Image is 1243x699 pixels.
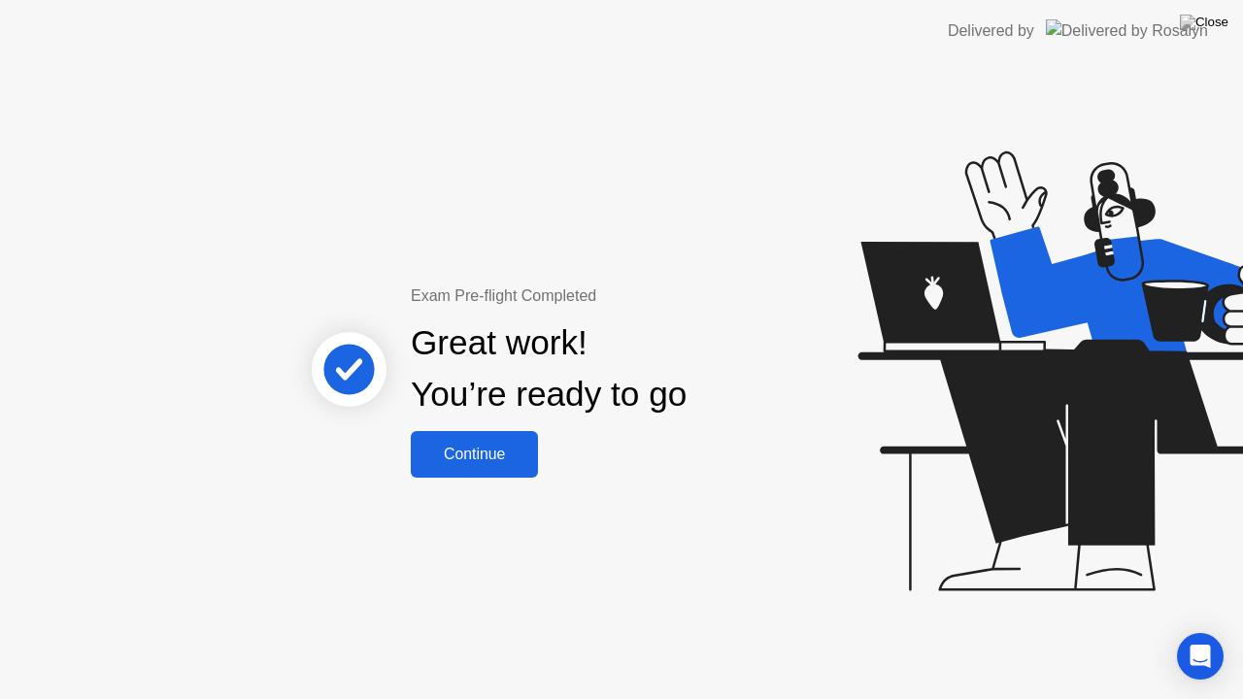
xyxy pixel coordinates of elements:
button: Continue [411,431,538,478]
div: Delivered by [948,19,1034,43]
div: Exam Pre-flight Completed [411,284,812,308]
div: Open Intercom Messenger [1177,633,1224,680]
div: Continue [417,446,532,463]
img: Close [1180,15,1228,30]
img: Delivered by Rosalyn [1046,19,1208,42]
div: Great work! You’re ready to go [411,317,687,420]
